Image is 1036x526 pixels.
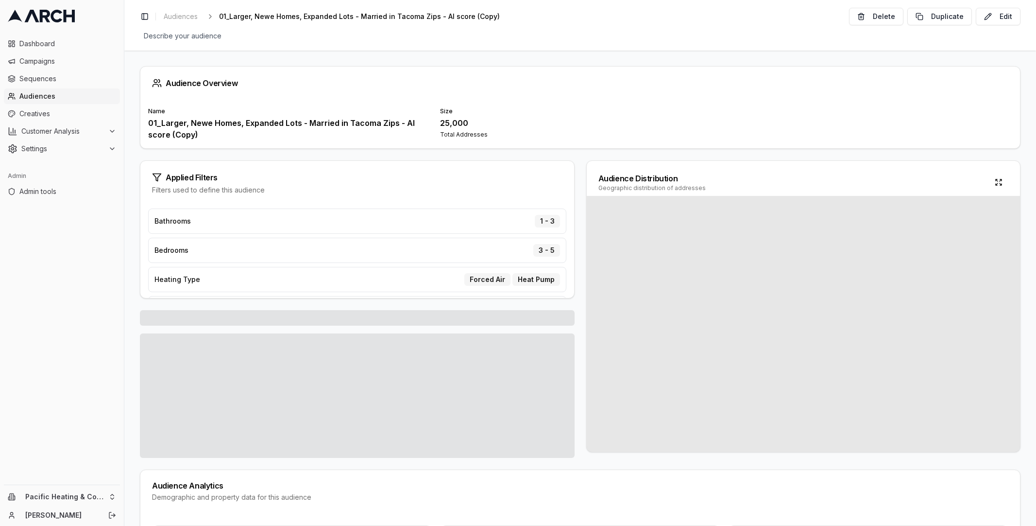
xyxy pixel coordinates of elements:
[152,185,562,195] div: Filters used to define this audience
[140,29,225,43] span: Describe your audience
[160,10,202,23] a: Audiences
[4,71,120,87] a: Sequences
[976,8,1020,25] button: Edit
[849,8,903,25] button: Delete
[512,273,560,286] div: Heat Pump
[105,508,119,522] button: Log out
[4,36,120,52] a: Dashboard
[4,106,120,122] a: Creatives
[598,184,706,192] div: Geographic distribution of addresses
[219,12,500,21] span: 01_Larger, Newe Homes, Expanded Lots - Married in Tacoma Zips - AI score (Copy)
[440,131,720,139] div: Total Addresses
[152,173,562,182] div: Applied Filters
[21,126,104,136] span: Customer Analysis
[152,482,1008,490] div: Audience Analytics
[154,216,191,226] span: Bathrooms
[4,184,120,199] a: Admin tools
[598,173,706,184] div: Audience Distribution
[148,107,428,115] div: Name
[19,39,116,49] span: Dashboard
[152,492,1008,502] div: Demographic and property data for this audience
[907,8,972,25] button: Duplicate
[25,492,104,501] span: Pacific Heating & Cooling
[19,187,116,196] span: Admin tools
[535,215,560,228] div: 1 - 3
[152,78,1008,88] div: Audience Overview
[25,510,98,520] a: [PERSON_NAME]
[4,168,120,184] div: Admin
[4,88,120,104] a: Audiences
[4,123,120,139] button: Customer Analysis
[533,244,560,257] div: 3 - 5
[164,12,198,21] span: Audiences
[4,141,120,157] button: Settings
[4,489,120,505] button: Pacific Heating & Cooling
[19,91,116,101] span: Audiences
[19,109,116,119] span: Creatives
[440,117,720,129] div: 25,000
[464,273,510,286] div: Forced Air
[19,56,116,66] span: Campaigns
[440,107,720,115] div: Size
[4,53,120,69] a: Campaigns
[21,144,104,154] span: Settings
[148,117,428,140] div: 01_Larger, Newe Homes, Expanded Lots - Married in Tacoma Zips - AI score (Copy)
[154,245,188,255] span: Bedrooms
[160,10,515,23] nav: breadcrumb
[19,74,116,84] span: Sequences
[154,275,200,284] span: Heating Type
